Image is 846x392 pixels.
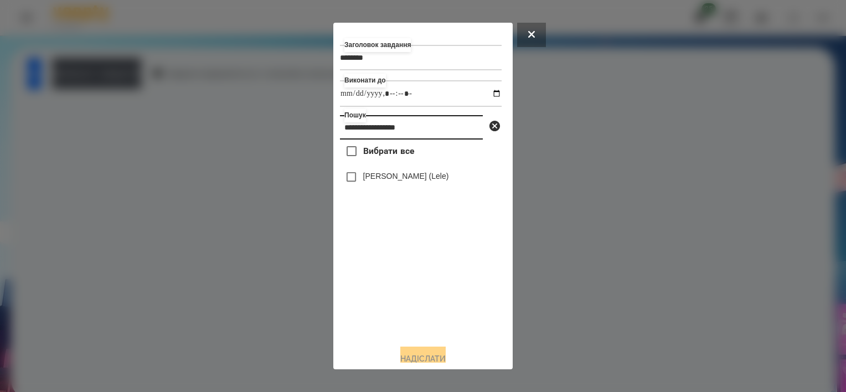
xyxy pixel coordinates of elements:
[344,109,366,122] label: Пошук
[363,145,415,158] span: Вибрати все
[344,38,411,52] label: Заголовок завдання
[400,347,446,371] button: Надіслати
[344,74,386,87] label: Виконати до
[363,171,449,182] label: [PERSON_NAME] (Lele)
